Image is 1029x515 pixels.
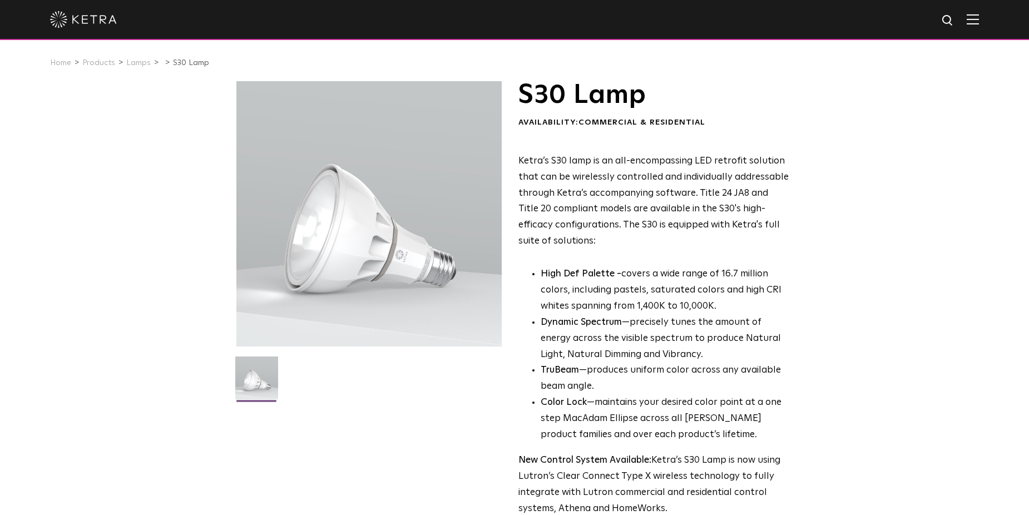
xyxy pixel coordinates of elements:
span: Ketra’s S30 lamp is an all-encompassing LED retrofit solution that can be wirelessly controlled a... [518,156,789,246]
p: covers a wide range of 16.7 million colors, including pastels, saturated colors and high CRI whit... [541,266,789,315]
img: ketra-logo-2019-white [50,11,117,28]
strong: High Def Palette - [541,269,621,279]
img: search icon [941,14,955,28]
li: —precisely tunes the amount of energy across the visible spectrum to produce Natural Light, Natur... [541,315,789,363]
span: Commercial & Residential [578,118,705,126]
a: S30 Lamp [173,59,209,67]
a: Products [82,59,115,67]
strong: Color Lock [541,398,587,407]
img: S30-Lamp-Edison-2021-Web-Square [235,356,278,408]
a: Home [50,59,71,67]
strong: New Control System Available: [518,455,651,465]
li: —maintains your desired color point at a one step MacAdam Ellipse across all [PERSON_NAME] produc... [541,395,789,443]
img: Hamburger%20Nav.svg [967,14,979,24]
h1: S30 Lamp [518,81,789,109]
div: Availability: [518,117,789,128]
strong: TruBeam [541,365,579,375]
a: Lamps [126,59,151,67]
strong: Dynamic Spectrum [541,318,622,327]
li: —produces uniform color across any available beam angle. [541,363,789,395]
